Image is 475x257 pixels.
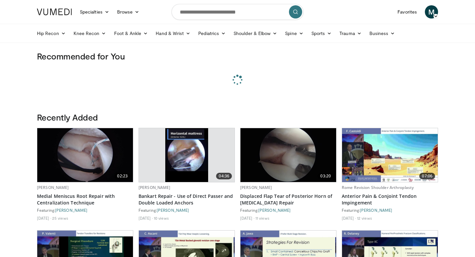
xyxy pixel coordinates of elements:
span: 03:20 [318,173,333,179]
a: [PERSON_NAME] [240,185,272,190]
img: 8037028b-5014-4d38-9a8c-71d966c81743.620x360_q85_upscale.jpg [342,128,438,182]
div: Featuring: [240,207,336,213]
h3: Recommended for You [37,51,438,61]
a: Knee Recon [70,27,110,40]
li: 10 views [154,215,169,221]
a: [PERSON_NAME] [55,208,87,212]
h3: Recently Added [37,112,438,123]
li: 12 views [357,215,372,221]
a: [PERSON_NAME] [139,185,171,190]
a: Sports [307,27,336,40]
img: VuMedi Logo [37,9,72,15]
img: 926032fc-011e-4e04-90f2-afa899d7eae5.620x360_q85_upscale.jpg [37,128,133,182]
a: M [425,5,438,18]
a: Favorites [394,5,421,18]
li: [DATE] [342,215,356,221]
li: [DATE] [240,215,254,221]
a: [PERSON_NAME] [360,208,392,212]
a: Foot & Ankle [110,27,152,40]
a: 07:06 [342,128,438,182]
a: Trauma [335,27,365,40]
span: 04:36 [216,173,232,179]
a: [PERSON_NAME] [37,185,69,190]
a: Hip Recon [33,27,70,40]
a: Browse [113,5,143,18]
div: Featuring: [139,207,235,213]
a: Displaced Flap Tear of Posterior Horn of [MEDICAL_DATA] Repair [240,193,336,206]
input: Search topics, interventions [172,4,303,20]
a: Specialties [76,5,113,18]
a: Anterior Pain & Conjoint Tendon Impingement [342,193,438,206]
a: Rome Revision Shoulder Arthroplasty [342,185,414,190]
a: [PERSON_NAME] [258,208,291,212]
div: Featuring: [37,207,133,213]
li: 25 views [52,215,68,221]
a: Bankart Repair - Use of Direct Passer and Double Loaded Anchors [139,193,235,206]
div: Featuring: [342,207,438,213]
a: 04:36 [139,128,235,182]
li: [DATE] [37,215,51,221]
a: Spine [281,27,307,40]
a: Medial Meniscus Root Repair with Centralization Technique [37,193,133,206]
a: [PERSON_NAME] [157,208,189,212]
a: Business [365,27,399,40]
span: 02:23 [114,173,130,179]
li: [DATE] [139,215,153,221]
a: Shoulder & Elbow [230,27,281,40]
a: 03:20 [240,128,336,182]
a: Pediatrics [194,27,230,40]
a: 02:23 [37,128,133,182]
a: Hand & Wrist [152,27,194,40]
img: cd449402-123d-47f7-b112-52d159f17939.620x360_q85_upscale.jpg [165,128,208,182]
li: 11 views [255,215,269,221]
img: 2649116b-05f8-405c-a48f-a284a947b030.620x360_q85_upscale.jpg [240,128,336,182]
span: 07:06 [419,173,435,179]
